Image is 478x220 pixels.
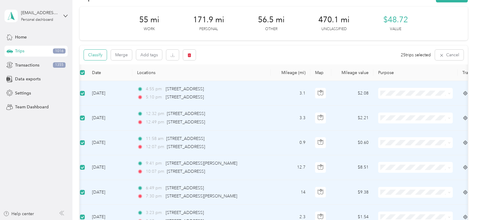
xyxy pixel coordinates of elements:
span: Home [15,34,27,40]
span: 470.1 mi [318,15,350,25]
span: Team Dashboard [15,104,49,110]
span: [STREET_ADDRESS] [166,136,204,141]
span: 56.5 mi [258,15,285,25]
span: 12:49 pm [146,119,164,125]
td: [DATE] [87,180,132,205]
span: Settings [15,90,31,96]
span: 10:07 pm [146,168,164,175]
span: 12:32 pm [146,110,164,117]
span: Transactions [15,62,39,68]
td: $2.08 [331,81,373,106]
span: 9:41 pm [146,160,163,167]
th: Locations [132,64,271,81]
p: Work [144,26,155,32]
span: 12:07 pm [146,144,164,150]
span: Data exports [15,76,41,82]
button: Cancel [435,50,464,60]
span: 55 mi [139,15,159,25]
th: Mileage value [331,64,373,81]
span: [STREET_ADDRESS] [167,119,205,125]
span: 3:23 pm [146,209,163,216]
button: Help center [3,211,34,217]
span: 6:49 pm [146,185,163,191]
span: [STREET_ADDRESS] [167,169,205,174]
span: 171.9 mi [193,15,224,25]
th: Map [310,64,331,81]
span: $48.72 [383,15,408,25]
td: [DATE] [87,155,132,180]
th: Mileage (mi) [271,64,310,81]
span: [STREET_ADDRESS] [167,111,205,116]
span: 11:58 am [146,135,164,142]
p: Other [265,26,277,32]
p: Personal [199,26,218,32]
td: 12.7 [271,155,310,180]
td: [DATE] [87,131,132,155]
span: 4:55 pm [146,86,163,92]
td: $2.21 [331,106,373,130]
td: 3.3 [271,106,310,130]
span: [STREET_ADDRESS] [166,185,204,191]
th: Date [87,64,132,81]
span: Trips [15,48,24,54]
span: 1016 [53,48,66,54]
div: Personal dashboard [21,18,53,22]
span: [STREET_ADDRESS] [167,144,205,149]
td: 0.9 [271,131,310,155]
th: Purpose [373,64,458,81]
span: 5:10 pm [146,94,163,101]
button: Merge [111,50,132,60]
div: [EMAIL_ADDRESS][DOMAIN_NAME] [21,10,59,16]
button: Classify [84,50,107,60]
span: [STREET_ADDRESS][PERSON_NAME] [166,194,237,199]
span: [STREET_ADDRESS][PERSON_NAME] [166,161,237,166]
span: 25 trips selected [401,52,431,58]
td: $9.38 [331,180,373,205]
span: [STREET_ADDRESS] [166,95,204,100]
p: Unclassified [321,26,347,32]
td: [DATE] [87,106,132,130]
td: [DATE] [87,81,132,106]
td: $8.51 [331,155,373,180]
span: [STREET_ADDRESS] [166,86,204,91]
span: 7:30 pm [146,193,163,200]
iframe: Everlance-gr Chat Button Frame [444,186,478,220]
span: 1355 [53,62,66,68]
span: [STREET_ADDRESS] [166,210,204,215]
p: Value [390,26,401,32]
td: 14 [271,180,310,205]
td: 3.1 [271,81,310,106]
td: $0.60 [331,131,373,155]
button: Add tags [136,50,162,60]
